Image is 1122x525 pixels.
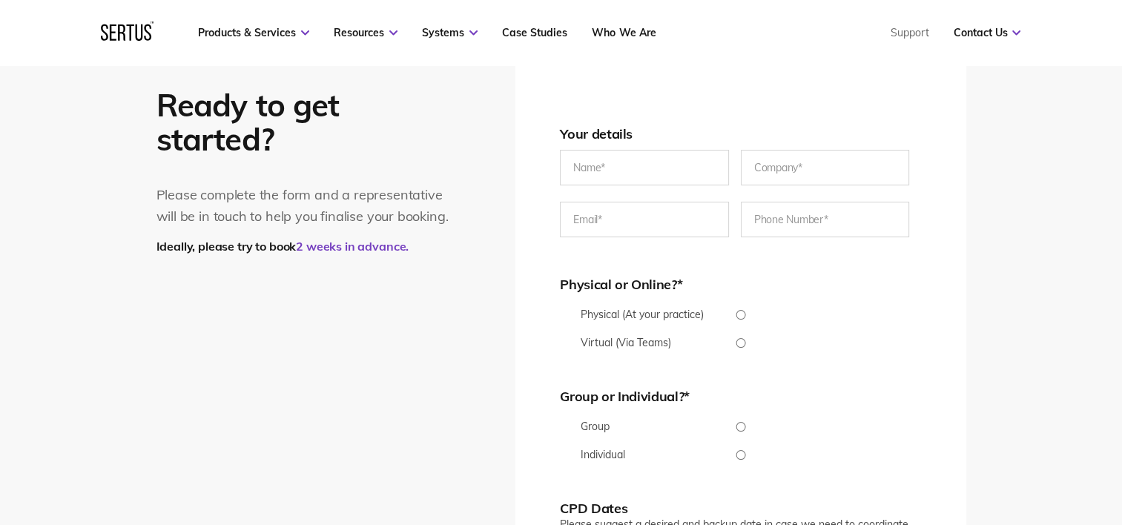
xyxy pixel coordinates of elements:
a: Support [890,26,928,39]
iframe: Chat Widget [856,354,1122,525]
a: Who We Are [592,26,656,39]
a: Contact Us [953,26,1020,39]
input: Individual [560,450,921,460]
input: Phone Number* [741,202,910,237]
span: Virtual (Via Teams) [581,336,671,349]
h2: Group or Individual?* [560,388,921,405]
h2: CPD Dates [560,500,921,517]
a: Products & Services [198,26,309,39]
input: Group [560,422,921,432]
span: 2 weeks in advance. [296,239,409,254]
span: Physical (At your practice) [581,308,704,321]
div: Ready to get started? [156,88,457,156]
a: Resources [334,26,397,39]
h2: Your details [560,125,921,142]
span: Individual [581,448,625,461]
input: Virtual (Via Teams) [560,338,921,348]
a: Case Studies [502,26,567,39]
h2: Physical or Online?* [560,276,921,293]
span: Group [581,420,610,433]
a: Systems [422,26,478,39]
input: Email* [560,202,729,237]
div: Ideally, please try to book [156,239,457,254]
input: Company* [741,150,910,185]
input: Name* [560,150,729,185]
p: Please complete the form and a representative will be in touch to help you finalise your booking. [156,185,457,228]
input: Physical (At your practice) [560,310,921,320]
